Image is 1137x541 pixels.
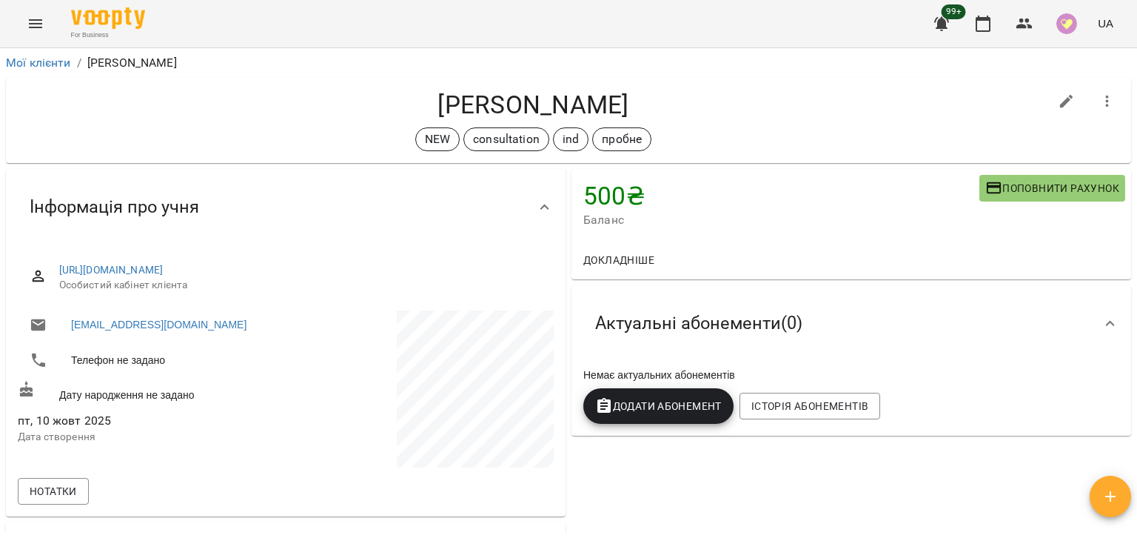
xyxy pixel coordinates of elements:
a: [URL][DOMAIN_NAME] [59,264,164,276]
span: Баланс [583,211,979,229]
button: Menu [18,6,53,42]
a: [EMAIL_ADDRESS][DOMAIN_NAME] [71,317,246,332]
span: Актуальні абонементи ( 0 ) [595,312,802,335]
nav: breadcrumb [6,54,1131,72]
p: Дата створення [18,430,283,445]
li: Телефон не задано [18,345,283,375]
span: Поповнити рахунок [985,179,1119,197]
button: Поповнити рахунок [979,175,1125,202]
span: 99+ [942,4,966,19]
div: Актуальні абонементи(0) [571,285,1131,362]
div: ind [553,127,588,151]
div: consultation [463,127,549,151]
span: Нотатки [30,482,77,500]
p: [PERSON_NAME] [87,54,177,72]
p: ind [563,130,579,148]
span: Історія абонементів [751,397,868,415]
div: Немає актуальних абонементів [580,365,1122,385]
li: / [77,54,81,72]
button: Нотатки [18,478,89,505]
span: Інформація про учня [30,196,199,219]
p: пробне [602,130,642,148]
h4: [PERSON_NAME] [18,90,1049,120]
span: пт, 10 жовт 2025 [18,412,283,430]
p: NEW [425,130,450,148]
span: Особистий кабінет клієнта [59,278,542,293]
button: Докладніше [577,247,660,273]
button: UA [1092,10,1119,37]
a: Мої клієнти [6,56,71,70]
div: Інформація про учня [6,169,566,245]
span: Докладніше [583,251,654,269]
span: UA [1098,16,1113,31]
p: consultation [473,130,540,148]
img: 87ef57ba3f44b7d6f536a27bb1c83c9e.png [1056,13,1077,34]
span: Додати Абонемент [595,397,722,415]
img: Voopty Logo [71,7,145,29]
div: Дату народження не задано [15,378,286,405]
h4: 500 ₴ [583,181,979,211]
div: пробне [592,127,651,151]
div: NEW [415,127,460,151]
button: Історія абонементів [739,393,880,419]
span: For Business [71,30,145,40]
button: Додати Абонемент [583,388,734,424]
